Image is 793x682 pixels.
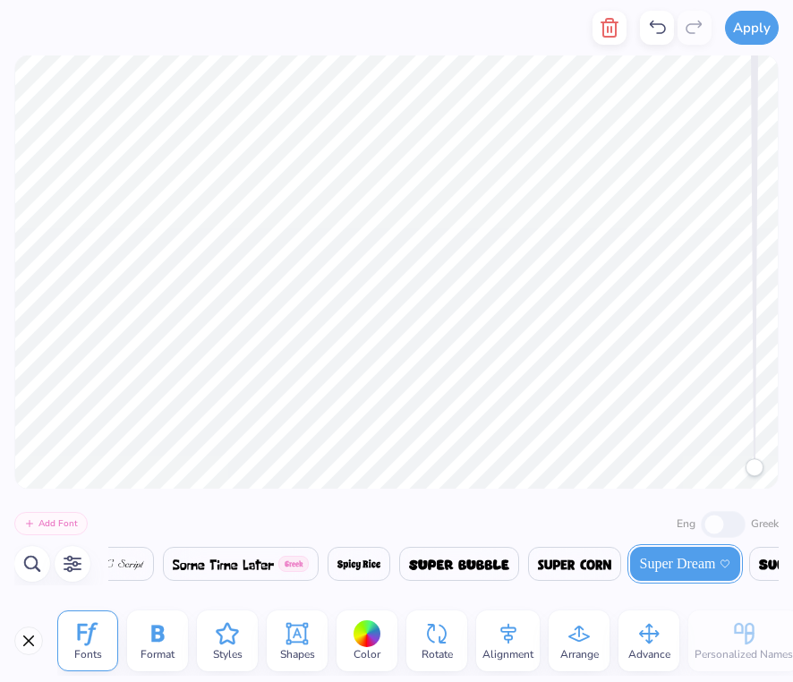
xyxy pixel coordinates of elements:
[751,516,779,532] label: Greek
[422,647,453,661] span: Rotate
[409,559,509,570] img: Super Bubble
[746,458,763,476] div: Accessibility label
[337,559,380,570] img: Spicy Rice
[278,556,309,572] span: Greek
[280,647,315,661] span: Shapes
[538,559,611,570] img: Super Corn
[141,647,175,661] span: Format
[14,627,43,655] button: Close
[74,647,102,661] span: Fonts
[173,559,274,570] img: Some Time Later
[213,647,243,661] span: Styles
[725,11,779,45] button: Apply
[90,559,144,570] img: SNC Script
[628,647,670,661] span: Advance
[14,512,88,535] button: Add Font
[354,647,380,661] span: Color
[640,553,716,575] span: Super Dream
[560,647,599,661] span: Arrange
[482,647,533,661] span: Alignment
[677,516,695,532] label: Eng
